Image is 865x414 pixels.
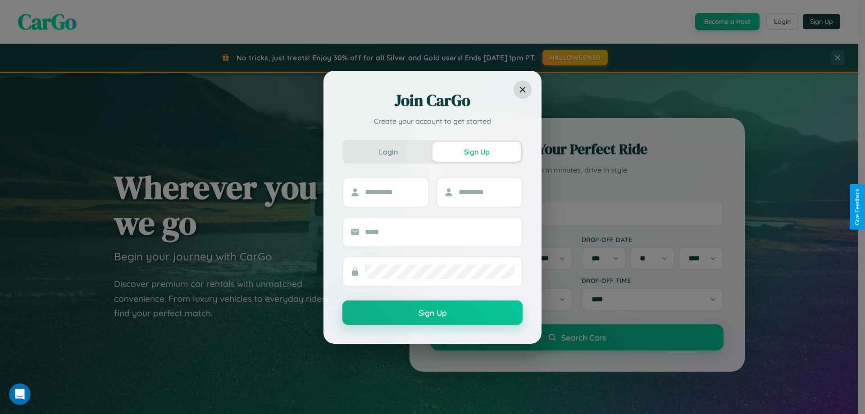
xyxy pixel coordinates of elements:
[854,189,860,225] div: Give Feedback
[432,142,521,162] button: Sign Up
[9,383,31,405] iframe: Intercom live chat
[342,116,523,127] p: Create your account to get started
[342,300,523,325] button: Sign Up
[344,142,432,162] button: Login
[342,90,523,111] h2: Join CarGo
